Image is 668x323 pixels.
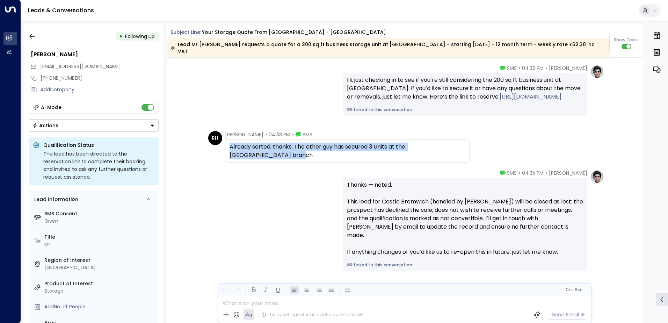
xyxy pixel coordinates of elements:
span: • [292,131,294,138]
div: Lead Information [32,196,78,203]
a: Linked to this conversation [347,107,583,113]
span: Following Up [125,33,155,40]
span: 04:33 PM [269,131,290,138]
span: Cc Bcc [565,287,582,292]
label: Region of Interest [44,257,156,264]
span: | [572,287,574,292]
span: 04:32 PM [522,65,544,72]
span: • [518,170,520,177]
span: [PERSON_NAME] [549,65,587,72]
span: Subject Line: [170,29,201,36]
span: [EMAIL_ADDRESS][DOMAIN_NAME] [40,63,121,70]
div: Your storage quote from [GEOGRAPHIC_DATA] - [GEOGRAPHIC_DATA] [202,29,386,36]
span: • [545,170,547,177]
div: Storage [44,287,156,295]
span: [PERSON_NAME] [549,170,587,177]
div: Given [44,217,156,225]
p: Qualification Status [43,142,154,149]
div: AddNo. of People [44,303,156,310]
span: 04:35 PM [522,170,544,177]
div: [PHONE_NUMBER] [41,74,159,82]
div: The agent signature is added automatically [261,311,363,318]
span: • [265,131,267,138]
div: [PERSON_NAME] [31,50,159,59]
div: Button group with a nested menu [29,119,159,132]
div: Mr [44,241,156,248]
div: RH [208,131,222,145]
a: [URL][DOMAIN_NAME] [500,93,561,101]
span: SMS [303,131,312,138]
div: Thanks — noted. This lead for Castle Bromwich (handled by [PERSON_NAME]) will be closed as lost: ... [347,181,583,256]
button: Redo [233,286,241,294]
div: Already sorted, thanks. The other guy has secured 3 Units at the [GEOGRAPHIC_DATA] branch [230,143,465,159]
img: profile-logo.png [590,170,604,184]
a: Leads & Conversations [28,6,94,14]
div: • [119,30,123,43]
span: • [518,65,520,72]
div: [GEOGRAPHIC_DATA] [44,264,156,271]
button: Cc|Bcc [562,287,585,293]
label: Product of Interest [44,280,156,287]
a: Linked to this conversation [347,262,583,268]
div: AddCompany [41,86,159,93]
label: SMS Consent [44,210,156,217]
div: Actions [32,122,58,129]
img: profile-logo.png [590,65,604,79]
span: SMS [507,65,517,72]
div: The lead has been directed to the reservation link to complete their booking and invited to ask a... [43,150,154,181]
button: Undo [220,286,229,294]
div: AI Mode [41,104,61,111]
span: Show Texts [614,37,639,43]
span: [PERSON_NAME] [225,131,263,138]
label: Title [44,234,156,241]
button: Actions [29,119,159,132]
span: • [545,65,547,72]
span: rohid_1995@live.co.uk [40,63,121,70]
span: SMS [507,170,517,177]
div: Lead Mr [PERSON_NAME] requests a quote for a 200 sq ft business storage unit at [GEOGRAPHIC_DATA]... [170,41,605,55]
div: Hi, just checking in to see if you’re still considering the 200 sq ft business unit at [GEOGRAPHI... [347,76,583,101]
